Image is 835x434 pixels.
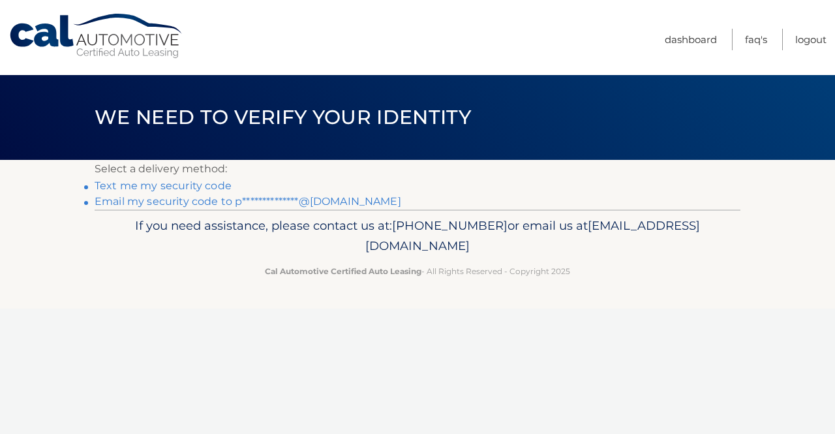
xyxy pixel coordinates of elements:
[392,218,508,233] span: [PHONE_NUMBER]
[665,29,717,50] a: Dashboard
[265,266,421,276] strong: Cal Automotive Certified Auto Leasing
[795,29,827,50] a: Logout
[8,13,185,59] a: Cal Automotive
[95,105,471,129] span: We need to verify your identity
[745,29,767,50] a: FAQ's
[103,264,732,278] p: - All Rights Reserved - Copyright 2025
[95,160,740,178] p: Select a delivery method:
[103,215,732,257] p: If you need assistance, please contact us at: or email us at
[95,179,232,192] a: Text me my security code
